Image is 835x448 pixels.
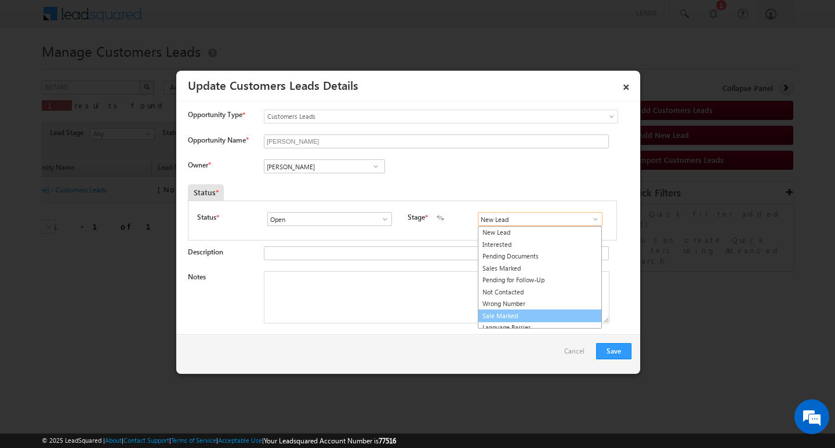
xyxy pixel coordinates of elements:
[478,212,602,226] input: Type to Search
[478,322,601,334] a: Language Barrier
[596,343,631,359] button: Save
[42,435,396,446] span: © 2025 LeadSquared | | | | |
[408,212,425,223] label: Stage
[478,286,601,298] a: Not Contacted
[478,309,602,323] a: Sale Marked
[188,247,223,256] label: Description
[158,357,210,373] em: Start Chat
[188,136,248,144] label: Opportunity Name
[188,110,242,120] span: Opportunity Type
[478,298,601,310] a: Wrong Number
[15,107,212,347] textarea: Type your message and hit 'Enter'
[375,213,389,225] a: Show All Items
[264,436,396,445] span: Your Leadsquared Account Number is
[60,61,195,76] div: Chat with us now
[368,161,383,172] a: Show All Items
[188,272,206,281] label: Notes
[264,159,385,173] input: Type to Search
[218,436,262,444] a: Acceptable Use
[190,6,218,34] div: Minimize live chat window
[267,212,392,226] input: Type to Search
[188,184,224,201] div: Status
[616,75,636,95] a: ×
[478,227,601,239] a: New Lead
[585,213,600,225] a: Show All Items
[264,111,571,122] span: Customers Leads
[197,212,216,223] label: Status
[171,436,216,444] a: Terms of Service
[124,436,169,444] a: Contact Support
[478,239,601,251] a: Interested
[20,61,49,76] img: d_60004797649_company_0_60004797649
[478,274,601,286] a: Pending for Follow-Up
[105,436,122,444] a: About
[188,77,358,93] a: Update Customers Leads Details
[478,250,601,263] a: Pending Documents
[188,161,210,169] label: Owner
[379,436,396,445] span: 77516
[264,110,618,123] a: Customers Leads
[564,343,590,365] a: Cancel
[478,263,601,275] a: Sales Marked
